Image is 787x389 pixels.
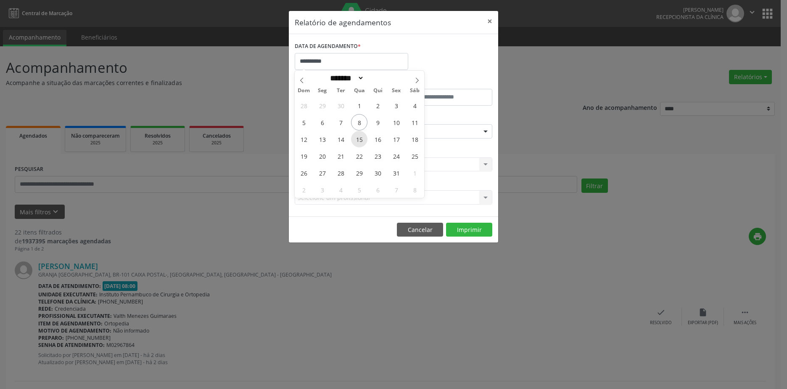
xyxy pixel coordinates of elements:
span: Outubro 19, 2025 [296,148,312,164]
label: DATA DE AGENDAMENTO [295,40,361,53]
span: Outubro 26, 2025 [296,165,312,181]
button: Imprimir [446,223,492,237]
span: Ter [332,88,350,93]
span: Outubro 28, 2025 [333,165,349,181]
span: Outubro 1, 2025 [351,97,367,114]
span: Qua [350,88,369,93]
span: Qui [369,88,387,93]
span: Outubro 7, 2025 [333,114,349,131]
span: Outubro 23, 2025 [370,148,386,164]
span: Outubro 4, 2025 [407,97,423,114]
button: Close [481,11,498,32]
span: Novembro 8, 2025 [407,181,423,198]
span: Outubro 15, 2025 [351,131,367,147]
span: Outubro 3, 2025 [388,97,404,114]
span: Setembro 28, 2025 [296,97,312,114]
span: Outubro 31, 2025 [388,165,404,181]
span: Outubro 8, 2025 [351,114,367,131]
input: Year [364,74,392,83]
span: Outubro 29, 2025 [351,165,367,181]
span: Sex [387,88,406,93]
span: Outubro 30, 2025 [370,165,386,181]
span: Outubro 20, 2025 [314,148,330,164]
button: Cancelar [397,223,443,237]
span: Outubro 27, 2025 [314,165,330,181]
span: Outubro 10, 2025 [388,114,404,131]
span: Seg [313,88,332,93]
span: Novembro 4, 2025 [333,181,349,198]
span: Outubro 17, 2025 [388,131,404,147]
span: Novembro 1, 2025 [407,165,423,181]
span: Novembro 3, 2025 [314,181,330,198]
select: Month [327,74,364,83]
span: Outubro 11, 2025 [407,114,423,131]
span: Outubro 22, 2025 [351,148,367,164]
span: Outubro 14, 2025 [333,131,349,147]
span: Dom [295,88,313,93]
span: Outubro 18, 2025 [407,131,423,147]
span: Sáb [406,88,424,93]
span: Outubro 2, 2025 [370,97,386,114]
span: Novembro 2, 2025 [296,181,312,198]
span: Novembro 5, 2025 [351,181,367,198]
span: Outubro 16, 2025 [370,131,386,147]
span: Novembro 6, 2025 [370,181,386,198]
span: Outubro 6, 2025 [314,114,330,131]
span: Outubro 9, 2025 [370,114,386,131]
label: ATÉ [396,76,492,89]
span: Setembro 30, 2025 [333,97,349,114]
span: Outubro 5, 2025 [296,114,312,131]
span: Outubro 13, 2025 [314,131,330,147]
span: Outubro 21, 2025 [333,148,349,164]
span: Setembro 29, 2025 [314,97,330,114]
span: Novembro 7, 2025 [388,181,404,198]
span: Outubro 24, 2025 [388,148,404,164]
span: Outubro 12, 2025 [296,131,312,147]
h5: Relatório de agendamentos [295,17,391,28]
span: Outubro 25, 2025 [407,148,423,164]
